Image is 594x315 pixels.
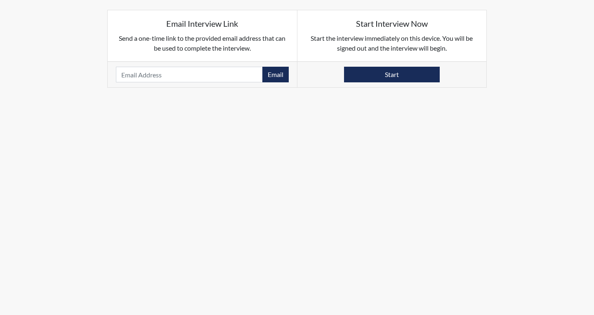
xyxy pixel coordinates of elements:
button: Start [344,67,440,82]
p: Start the interview immediately on this device. You will be signed out and the interview will begin. [306,33,478,53]
button: Email [262,67,289,82]
h5: Start Interview Now [306,19,478,28]
p: Send a one-time link to the provided email address that can be used to complete the interview. [116,33,289,53]
h5: Email Interview Link [116,19,289,28]
input: Email Address [116,67,263,82]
